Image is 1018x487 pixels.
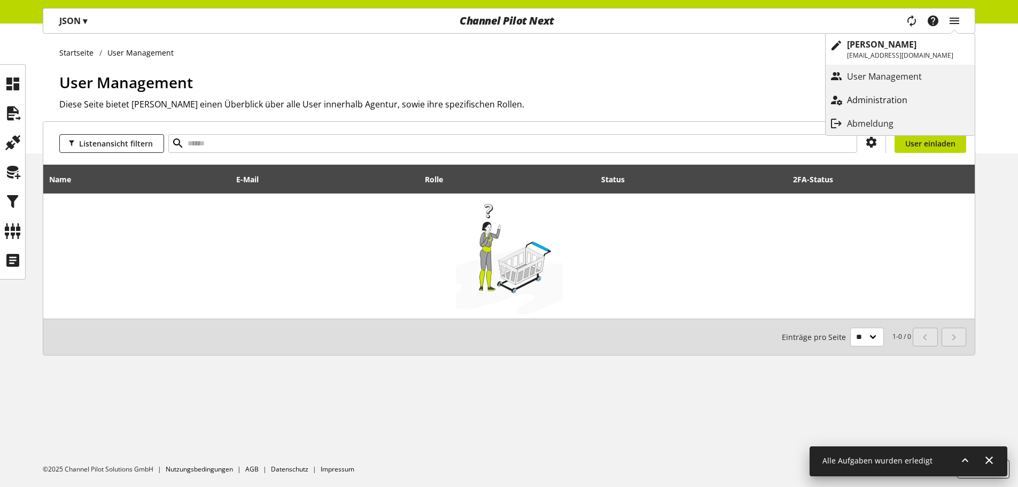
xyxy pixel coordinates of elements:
[782,328,911,346] small: 1-0 / 0
[793,168,936,190] div: 2FA-Status
[847,117,915,130] p: Abmeldung
[425,174,454,185] div: Rolle
[271,465,308,474] a: Datenschutz
[895,134,966,153] a: User einladen
[83,15,87,27] span: ▾
[826,67,975,86] a: User Management
[59,14,87,27] p: JSON
[321,465,354,474] a: Impressum
[245,465,259,474] a: AGB
[166,465,233,474] a: Nutzungsbedingungen
[847,51,953,60] p: [EMAIL_ADDRESS][DOMAIN_NAME]
[826,90,975,110] a: Administration
[59,72,193,92] span: User Management
[43,465,166,474] li: ©2025 Channel Pilot Solutions GmbH
[601,174,635,185] div: Status
[49,174,82,185] div: Name
[79,138,153,149] span: Listenansicht filtern
[822,455,932,466] span: Alle Aufgaben wurden erledigt
[43,8,975,34] nav: main navigation
[59,47,99,58] a: Startseite
[782,331,850,343] span: Einträge pro Seite
[236,174,269,185] div: E-Mail
[847,94,929,106] p: Administration
[59,98,975,111] h2: Diese Seite bietet [PERSON_NAME] einen Überblick über alle User innerhalb Agentur, sowie ihre spe...
[905,138,955,149] span: User einladen
[847,70,943,83] p: User Management
[826,34,975,65] a: [PERSON_NAME][EMAIL_ADDRESS][DOMAIN_NAME]
[847,38,916,50] b: [PERSON_NAME]
[59,134,164,153] button: Listenansicht filtern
